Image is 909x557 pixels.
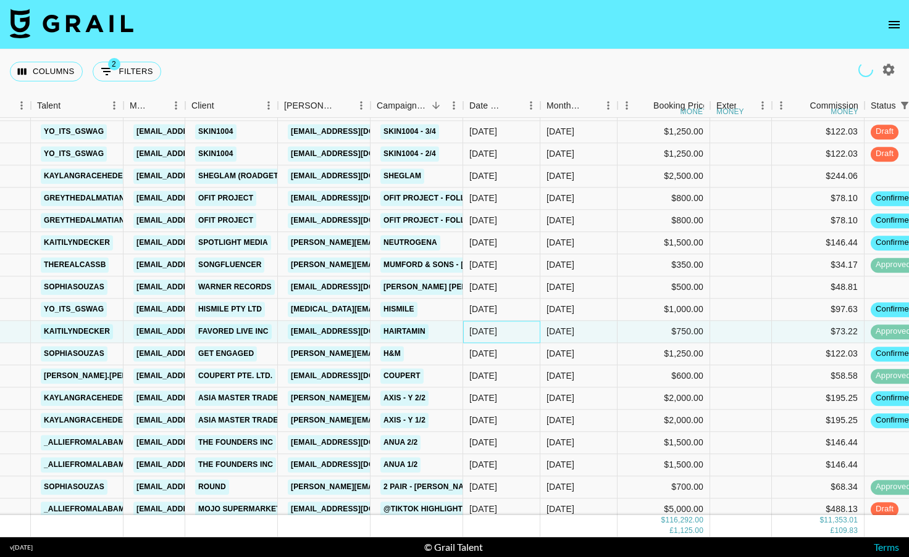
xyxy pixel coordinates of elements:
[618,96,636,115] button: Menu
[547,148,574,160] div: Aug '25
[618,410,710,432] div: $2,000.00
[772,276,865,299] div: $48.81
[133,346,272,361] a: [EMAIL_ADDRESS][DOMAIN_NAME]
[149,97,167,114] button: Sort
[288,368,426,384] a: [EMAIL_ADDRESS][DOMAIN_NAME]
[772,96,790,115] button: Menu
[195,346,257,361] a: Get Engaged
[380,124,439,139] a: Skin1004 - 3/4
[772,299,865,321] div: $97.63
[133,124,272,139] a: [EMAIL_ADDRESS][DOMAIN_NAME]
[288,501,426,517] a: [EMAIL_ADDRESS][DOMAIN_NAME]
[505,97,522,114] button: Sort
[380,479,480,495] a: 2 Pair - [PERSON_NAME]
[469,281,497,294] div: 8/12/2025
[12,96,31,115] button: Menu
[41,479,107,495] a: sophiasouzas
[288,191,426,206] a: [EMAIL_ADDRESS][DOMAIN_NAME]
[41,257,109,273] a: therealcassb
[810,94,858,118] div: Commission
[469,192,497,205] div: 8/8/2025
[195,257,264,273] a: Songfluencer
[41,146,107,162] a: yo_its_gswag
[469,170,497,183] div: 8/11/2025
[130,94,149,118] div: Manager
[792,97,810,114] button: Sort
[547,281,574,294] div: Aug '25
[618,188,710,210] div: $800.00
[380,302,417,317] a: Hismile
[185,94,278,118] div: Client
[133,479,272,495] a: [EMAIL_ADDRESS][DOMAIN_NAME]
[636,97,653,114] button: Sort
[41,346,107,361] a: sophiasouzas
[133,457,272,472] a: [EMAIL_ADDRESS][DOMAIN_NAME]
[547,326,574,338] div: Aug '25
[618,321,710,343] div: $750.00
[380,324,429,339] a: HAIRtamin
[618,299,710,321] div: $1,000.00
[547,192,574,205] div: Aug '25
[191,94,214,118] div: Client
[547,503,574,516] div: Aug '25
[288,435,426,450] a: [EMAIL_ADDRESS][DOMAIN_NAME]
[469,303,497,316] div: 8/1/2025
[380,368,424,384] a: Coupert
[547,459,574,471] div: Aug '25
[547,259,574,271] div: Aug '25
[469,94,505,118] div: Date Created
[288,213,426,228] a: [EMAIL_ADDRESS][DOMAIN_NAME]
[618,432,710,454] div: $1,500.00
[41,124,107,139] a: yo_its_gswag
[284,94,335,118] div: [PERSON_NAME]
[380,413,429,428] a: AXIS - Y 1/2
[716,108,744,115] div: money
[41,213,128,228] a: greythedalmatian
[469,437,497,449] div: 8/14/2025
[618,276,710,299] div: $500.00
[288,457,426,472] a: [EMAIL_ADDRESS][DOMAIN_NAME]
[195,368,275,384] a: COUPERT PTE. LTD.
[133,191,272,206] a: [EMAIL_ADDRESS][DOMAIN_NAME]
[469,459,497,471] div: 8/14/2025
[41,302,107,317] a: yo_its_gswag
[195,413,317,428] a: Asia Master Trade Co., Ltd.
[195,146,237,162] a: SKIN1004
[753,96,772,115] button: Menu
[167,96,185,115] button: Menu
[288,257,489,273] a: [PERSON_NAME][EMAIL_ADDRESS][DOMAIN_NAME]
[669,526,674,537] div: £
[772,454,865,476] div: $146.44
[618,210,710,232] div: $800.00
[41,235,113,250] a: kaitilyndecker
[133,302,272,317] a: [EMAIL_ADDRESS][DOMAIN_NAME]
[133,324,272,339] a: [EMAIL_ADDRESS][DOMAIN_NAME]
[522,96,540,115] button: Menu
[772,121,865,143] div: $122.03
[582,97,599,114] button: Sort
[41,102,107,117] a: yo_its_gswag
[834,526,858,537] div: 109.83
[653,94,708,118] div: Booking Price
[288,124,426,139] a: [EMAIL_ADDRESS][DOMAIN_NAME]
[288,390,489,406] a: [PERSON_NAME][EMAIL_ADDRESS][DOMAIN_NAME]
[618,476,710,498] div: $700.00
[41,501,138,517] a: _alliefromalabama_
[380,146,439,162] a: Skin1004 - 2/4
[874,541,899,553] a: Terms
[288,279,426,295] a: [EMAIL_ADDRESS][DOMAIN_NAME]
[547,370,574,382] div: Aug '25
[540,94,618,118] div: Month Due
[288,346,489,361] a: [PERSON_NAME][EMAIL_ADDRESS][DOMAIN_NAME]
[618,143,710,165] div: $1,250.00
[824,516,858,526] div: 11,353.01
[195,168,341,184] a: Sheglam (RoadGet Business PTE)
[871,504,899,516] span: draft
[380,213,508,228] a: Ofit Project - Follow Me 1/2
[41,390,154,406] a: kaylangracehedenskog
[133,235,272,250] a: [EMAIL_ADDRESS][DOMAIN_NAME]
[133,168,272,184] a: [EMAIL_ADDRESS][DOMAIN_NAME]
[469,126,497,138] div: 7/24/2025
[10,62,83,81] button: Select columns
[133,413,272,428] a: [EMAIL_ADDRESS][DOMAIN_NAME]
